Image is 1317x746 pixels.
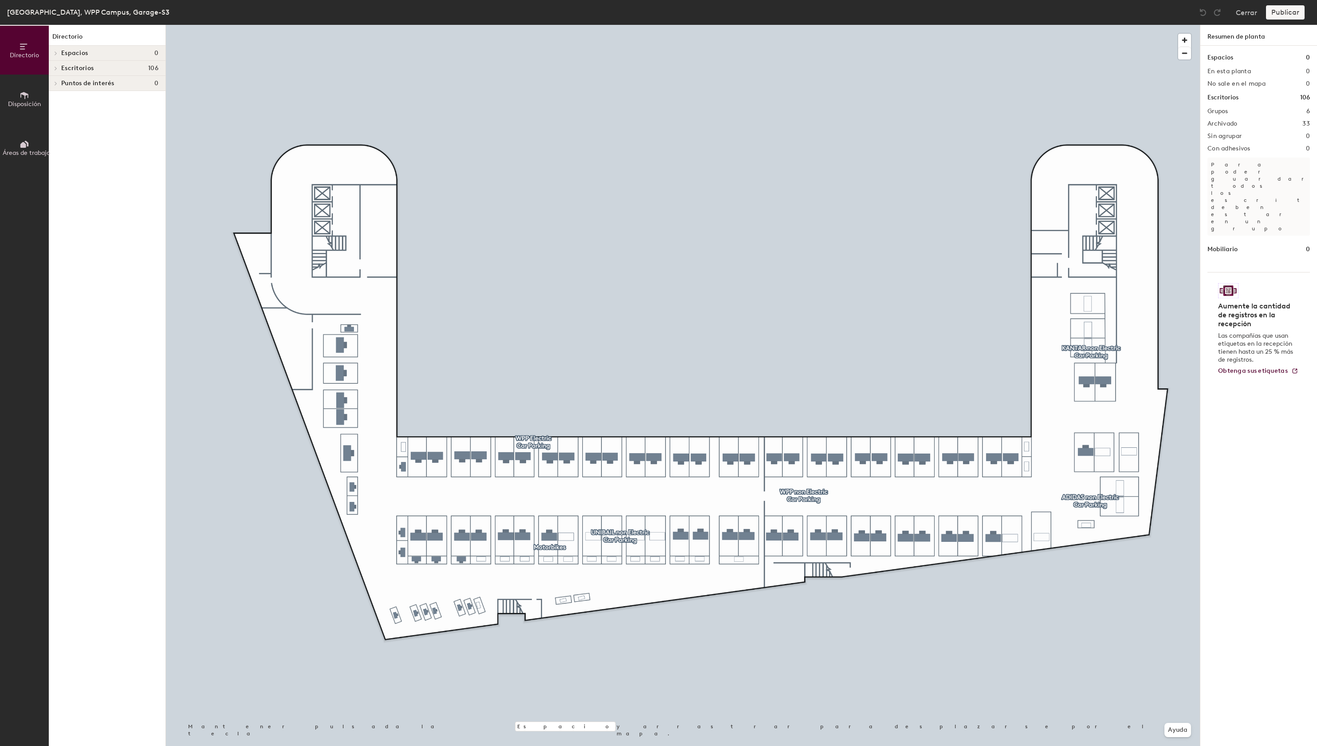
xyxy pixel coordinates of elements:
[1207,245,1238,254] h1: Mobiliario
[154,80,158,87] span: 0
[10,51,39,59] span: Directorio
[61,50,88,57] span: Espacios
[1306,245,1310,254] h1: 0
[1306,53,1310,63] h1: 0
[7,7,169,18] div: [GEOGRAPHIC_DATA], WPP Campus, Garage-S3
[1300,93,1310,103] h1: 106
[1207,68,1251,75] h2: En esta planta
[3,149,50,157] span: Áreas de trabajo
[1236,5,1257,20] button: Cerrar
[61,65,94,72] span: Escritorios
[1218,367,1298,375] a: Obtenga sus etiquetas
[148,65,158,72] span: 106
[1306,133,1310,140] h2: 0
[1207,80,1266,87] h2: No sale en el mapa
[1199,8,1207,17] img: Undo
[1306,68,1310,75] h2: 0
[1213,8,1222,17] img: Redo
[1207,53,1233,63] h1: Espacios
[1218,302,1294,328] h4: Aumente la cantidad de registros en la recepción
[1200,25,1317,46] h1: Resumen de planta
[49,32,165,46] h1: Directorio
[1218,367,1288,375] span: Obtenga sus etiquetas
[1164,723,1191,737] button: Ayuda
[1207,93,1238,103] h1: Escritorios
[1207,158,1310,236] p: Para poder guardar, todos los escritorios deben estar en un grupo
[1207,108,1228,115] h2: Grupos
[1207,120,1238,127] h2: Archivado
[1302,120,1310,127] h2: 33
[154,50,158,57] span: 0
[1306,145,1310,152] h2: 0
[8,100,41,108] span: Disposición
[1218,283,1238,298] img: Logotipo de etiqueta
[1218,332,1294,364] p: Las compañías que usan etiquetas en la recepción tienen hasta un 25 % más de registros.
[1207,145,1250,152] h2: Con adhesivos
[1207,133,1242,140] h2: Sin agrupar
[1306,80,1310,87] h2: 0
[1306,108,1310,115] h2: 6
[61,80,114,87] span: Puntos de interés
